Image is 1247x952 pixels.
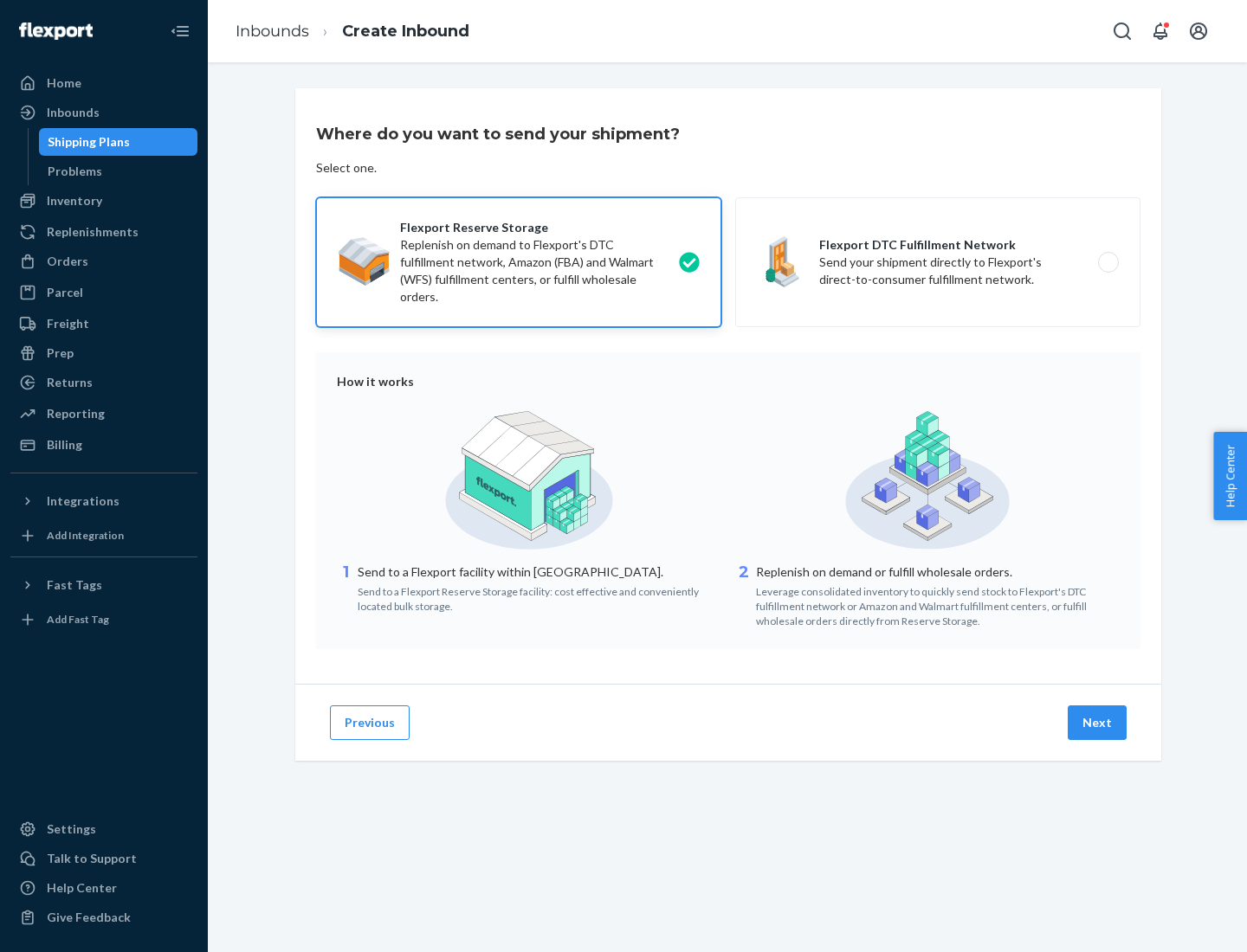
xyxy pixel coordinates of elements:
div: Talk to Support [47,850,137,867]
div: Freight [47,315,89,332]
div: Help Center [47,879,117,897]
div: Prep [47,344,74,362]
img: Flexport logo [19,23,93,40]
div: Orders [47,253,88,270]
div: Inbounds [47,104,100,121]
a: Replenishments [10,218,197,246]
a: Add Fast Tag [10,606,197,634]
a: Settings [10,815,197,843]
h3: Where do you want to send your shipment? [316,123,680,145]
a: Orders [10,248,197,275]
div: Integrations [47,492,120,510]
div: Parcel [47,284,83,301]
div: Select one. [316,159,377,177]
a: Returns [10,369,197,396]
div: Reporting [47,405,105,422]
a: Home [10,69,197,97]
ol: breadcrumbs [222,6,483,57]
p: Send to a Flexport facility within [GEOGRAPHIC_DATA]. [358,563,721,581]
button: Close Navigation [163,14,197,48]
div: Returns [47,374,93,391]
a: Billing [10,431,197,459]
div: Shipping Plans [48,133,130,151]
a: Parcel [10,279,197,306]
button: Next [1068,705,1127,740]
div: Leverage consolidated inventory to quickly send stock to Flexport's DTC fulfillment network or Am... [756,581,1120,628]
button: Open notifications [1143,14,1178,48]
div: 2 [735,562,753,628]
button: Open Search Box [1105,14,1140,48]
button: Open account menu [1181,14,1216,48]
a: Create Inbound [342,22,469,41]
a: Shipping Plans [39,128,198,156]
a: Inbounds [236,22,309,41]
div: Give Feedback [47,909,131,926]
div: Billing [47,436,82,453]
a: Add Integration [10,522,197,550]
a: Inbounds [10,99,197,126]
a: Talk to Support [10,845,197,872]
p: Replenish on demand or fulfill wholesale orders. [756,563,1120,581]
a: Help Center [10,874,197,902]
div: Problems [48,163,102,180]
button: Integrations [10,487,197,515]
a: Freight [10,310,197,338]
div: 1 [337,562,354,614]
div: Settings [47,820,96,838]
div: How it works [337,373,1120,390]
button: Help Center [1213,432,1247,520]
div: Add Fast Tag [47,612,109,627]
div: Send to a Flexport Reserve Storage facility: cost effective and conveniently located bulk storage. [358,581,721,614]
div: Home [47,74,81,92]
div: Replenishments [47,223,139,241]
a: Prep [10,339,197,367]
div: Fast Tags [47,576,102,594]
button: Fast Tags [10,571,197,599]
div: Add Integration [47,528,124,543]
a: Problems [39,158,198,185]
button: Give Feedback [10,904,197,931]
button: Previous [330,705,410,740]
div: Inventory [47,192,102,209]
a: Inventory [10,187,197,215]
a: Reporting [10,400,197,428]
